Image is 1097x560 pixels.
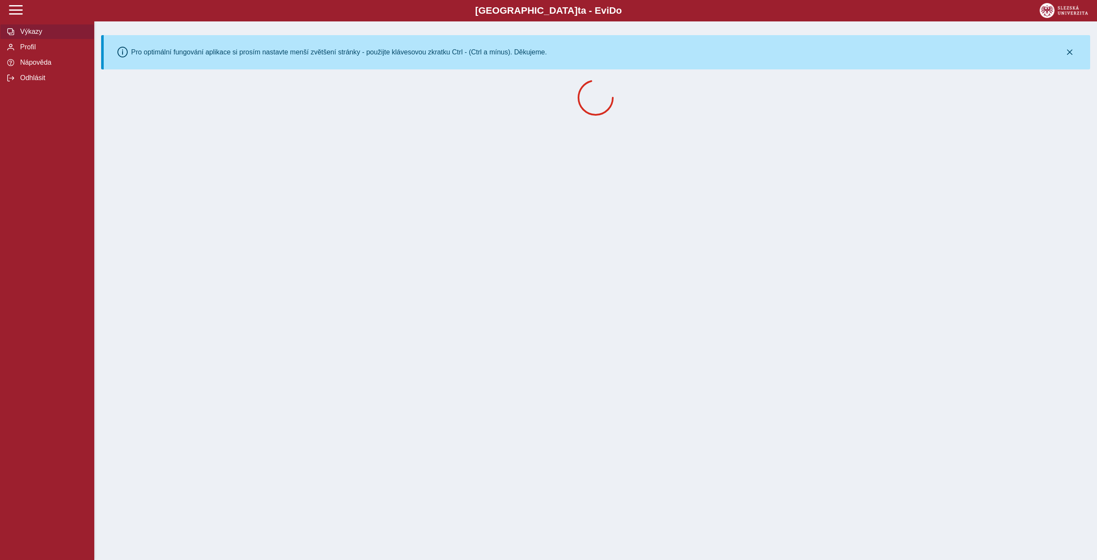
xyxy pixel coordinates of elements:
[18,43,87,51] span: Profil
[578,5,581,16] span: t
[616,5,622,16] span: o
[1040,3,1088,18] img: logo_web_su.png
[26,5,1071,16] b: [GEOGRAPHIC_DATA] a - Evi
[18,59,87,66] span: Nápověda
[131,48,547,56] div: Pro optimální fungování aplikace si prosím nastavte menší zvětšení stránky - použijte klávesovou ...
[18,28,87,36] span: Výkazy
[18,74,87,82] span: Odhlásit
[609,5,616,16] span: D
